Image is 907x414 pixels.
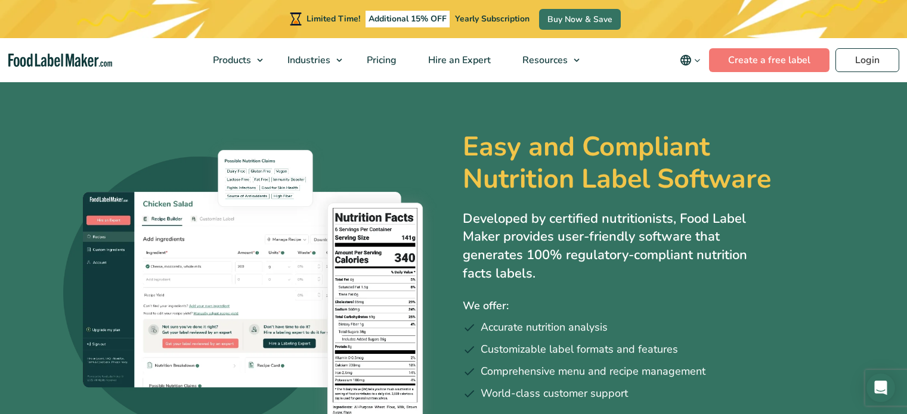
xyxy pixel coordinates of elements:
[197,38,269,82] a: Products
[835,48,899,72] a: Login
[425,54,492,67] span: Hire an Expert
[866,373,895,402] div: Open Intercom Messenger
[709,48,829,72] a: Create a free label
[539,9,621,30] a: Buy Now & Save
[481,363,705,379] span: Comprehensive menu and recipe management
[351,38,410,82] a: Pricing
[307,13,360,24] span: Limited Time!
[463,297,844,315] p: We offer:
[209,54,252,67] span: Products
[363,54,398,67] span: Pricing
[463,210,773,283] p: Developed by certified nutritionists, Food Label Maker provides user-friendly software that gener...
[455,13,530,24] span: Yearly Subscription
[463,131,817,195] h1: Easy and Compliant Nutrition Label Software
[481,341,678,357] span: Customizable label formats and features
[519,54,569,67] span: Resources
[284,54,332,67] span: Industries
[272,38,348,82] a: Industries
[481,385,628,401] span: World-class customer support
[507,38,586,82] a: Resources
[413,38,504,82] a: Hire an Expert
[481,319,608,335] span: Accurate nutrition analysis
[366,11,450,27] span: Additional 15% OFF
